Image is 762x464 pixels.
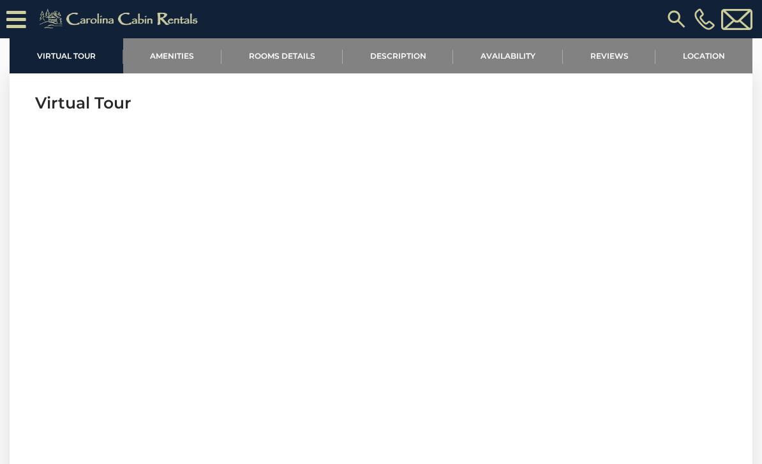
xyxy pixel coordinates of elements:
[655,38,752,73] a: Location
[453,38,563,73] a: Availability
[221,38,343,73] a: Rooms Details
[343,38,454,73] a: Description
[10,38,123,73] a: Virtual Tour
[563,38,656,73] a: Reviews
[33,6,209,32] img: Khaki-logo.png
[123,38,222,73] a: Amenities
[665,8,688,31] img: search-regular.svg
[35,92,727,114] h3: Virtual Tour
[691,8,718,30] a: [PHONE_NUMBER]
